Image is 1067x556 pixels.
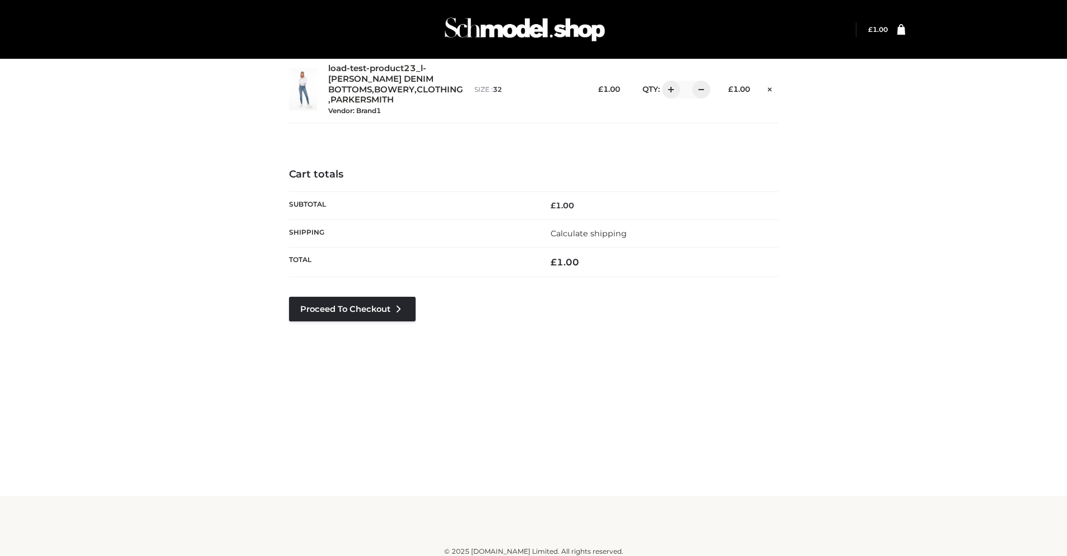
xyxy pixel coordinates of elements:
th: Total [289,247,534,277]
bdi: 1.00 [551,256,579,268]
bdi: 1.00 [598,85,620,94]
small: Vendor: Brand1 [328,106,381,115]
p: size : [474,85,576,95]
a: CLOTHING [417,85,463,95]
a: BOWERY [374,85,414,95]
a: £1.00 [868,25,888,34]
a: Calculate shipping [551,228,627,239]
h4: Cart totals [289,169,779,181]
a: BOTTOMS [328,85,372,95]
a: load-test-product23_l-[PERSON_NAME] DENIM [328,63,450,85]
span: £ [551,256,557,268]
a: Remove this item [761,81,778,96]
span: £ [551,200,556,211]
span: 32 [493,85,502,94]
a: Proceed to Checkout [289,297,416,321]
div: , , , [328,63,463,116]
img: Schmodel Admin 964 [441,7,609,52]
span: £ [598,85,603,94]
bdi: 1.00 [728,85,750,94]
bdi: 1.00 [868,25,888,34]
img: load-test-product23_l-PARKER SMITH DENIM - 32 [289,68,317,110]
div: QTY: [631,81,706,99]
bdi: 1.00 [551,200,574,211]
a: PARKERSMITH [330,95,394,105]
span: £ [728,85,733,94]
span: £ [868,25,873,34]
th: Subtotal [289,192,534,219]
th: Shipping [289,219,534,247]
